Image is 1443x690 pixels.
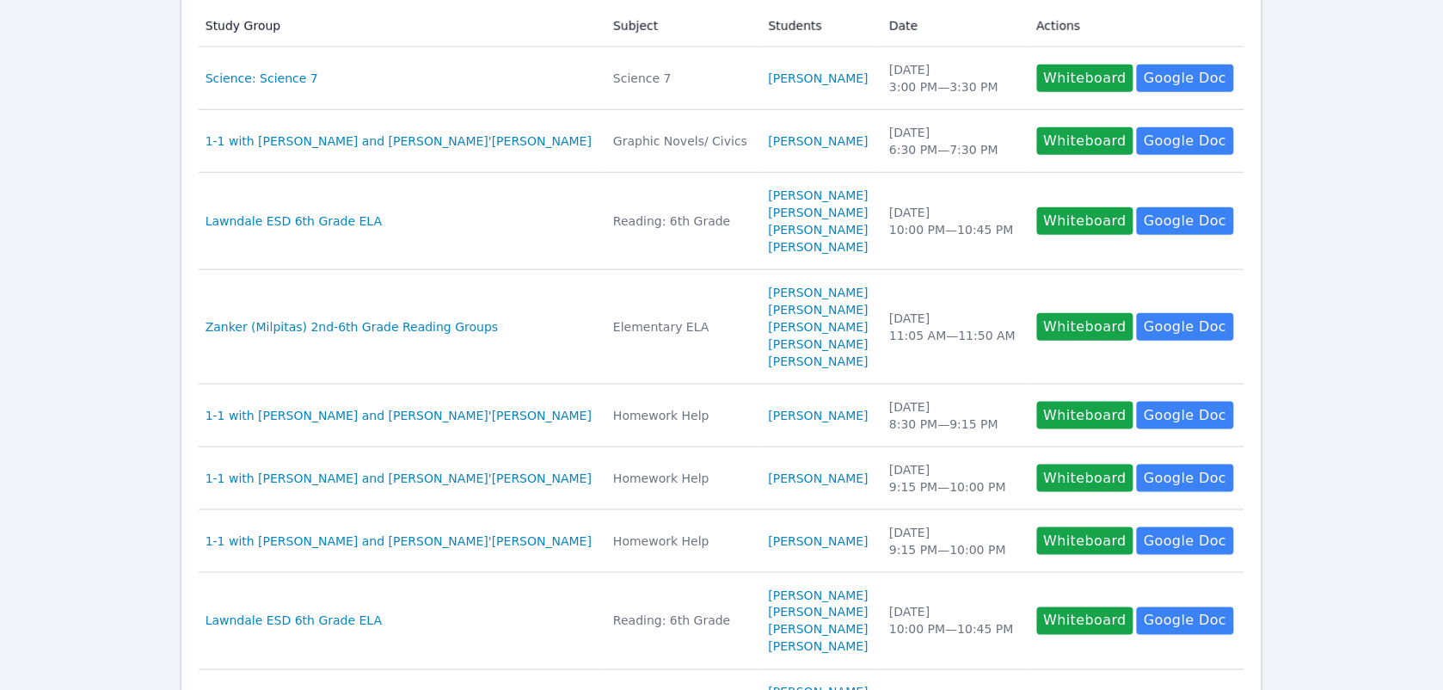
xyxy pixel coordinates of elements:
a: 1-1 with [PERSON_NAME] and [PERSON_NAME]'[PERSON_NAME] [206,407,592,424]
button: Whiteboard [1037,65,1134,92]
a: [PERSON_NAME] [769,187,869,204]
th: Study Group [199,5,603,47]
a: [PERSON_NAME] [769,604,869,621]
div: [DATE] 3:00 PM — 3:30 PM [889,61,1016,95]
th: Actions [1027,5,1245,47]
a: Google Doc [1137,402,1233,429]
a: Science: Science 7 [206,70,318,87]
a: Google Doc [1137,127,1233,155]
div: [DATE] 10:00 PM — 10:45 PM [889,204,1016,238]
tr: 1-1 with [PERSON_NAME] and [PERSON_NAME]'[PERSON_NAME]Graphic Novels/ Civics[PERSON_NAME][DATE]6:... [199,110,1245,173]
tr: Lawndale ESD 6th Grade ELAReading: 6th Grade[PERSON_NAME][PERSON_NAME][PERSON_NAME][PERSON_NAME][... [199,573,1245,670]
div: [DATE] 6:30 PM — 7:30 PM [889,124,1016,158]
a: [PERSON_NAME] [769,204,869,221]
div: [DATE] 9:15 PM — 10:00 PM [889,461,1016,496]
a: [PERSON_NAME] [769,470,869,487]
div: Reading: 6th Grade [613,613,747,630]
tr: Zanker (Milpitas) 2nd-6th Grade Reading GroupsElementary ELA[PERSON_NAME][PERSON_NAME][PERSON_NAM... [199,270,1245,385]
a: 1-1 with [PERSON_NAME] and [PERSON_NAME]'[PERSON_NAME] [206,470,592,487]
a: [PERSON_NAME] [769,318,869,336]
div: [DATE] 10:00 PM — 10:45 PM [889,604,1016,638]
a: [PERSON_NAME] [769,238,869,256]
div: [DATE] 8:30 PM — 9:15 PM [889,398,1016,433]
a: [PERSON_NAME] [769,638,869,656]
a: Lawndale ESD 6th Grade ELA [206,213,382,230]
a: [PERSON_NAME] [769,70,869,87]
div: [DATE] 9:15 PM — 10:00 PM [889,524,1016,558]
a: [PERSON_NAME] [769,336,869,353]
a: [PERSON_NAME] [769,621,869,638]
th: Students [758,5,880,47]
tr: Science: Science 7Science 7[PERSON_NAME][DATE]3:00 PM—3:30 PMWhiteboardGoogle Doc [199,47,1245,110]
a: [PERSON_NAME] [769,587,869,604]
a: [PERSON_NAME] [769,132,869,150]
div: Graphic Novels/ Civics [613,132,747,150]
a: Google Doc [1137,207,1233,235]
button: Whiteboard [1037,207,1134,235]
th: Date [879,5,1026,47]
button: Whiteboard [1037,127,1134,155]
tr: 1-1 with [PERSON_NAME] and [PERSON_NAME]'[PERSON_NAME]Homework Help[PERSON_NAME][DATE]9:15 PM—10:... [199,447,1245,510]
tr: 1-1 with [PERSON_NAME] and [PERSON_NAME]'[PERSON_NAME]Homework Help[PERSON_NAME][DATE]9:15 PM—10:... [199,510,1245,573]
a: Google Doc [1137,465,1233,492]
button: Whiteboard [1037,465,1134,492]
div: [DATE] 11:05 AM — 11:50 AM [889,310,1016,344]
a: Lawndale ESD 6th Grade ELA [206,613,382,630]
button: Whiteboard [1037,313,1134,341]
div: Homework Help [613,533,747,550]
a: Zanker (Milpitas) 2nd-6th Grade Reading Groups [206,318,499,336]
button: Whiteboard [1037,402,1134,429]
a: Google Doc [1137,313,1233,341]
div: Homework Help [613,407,747,424]
div: Elementary ELA [613,318,747,336]
a: [PERSON_NAME] [769,221,869,238]
button: Whiteboard [1037,527,1134,555]
a: [PERSON_NAME] [769,533,869,550]
a: 1-1 with [PERSON_NAME] and [PERSON_NAME]'[PERSON_NAME] [206,132,592,150]
a: [PERSON_NAME] [769,353,869,370]
a: [PERSON_NAME] [769,284,869,301]
a: Google Doc [1137,65,1233,92]
th: Subject [603,5,758,47]
div: Homework Help [613,470,747,487]
a: Google Doc [1137,607,1233,635]
a: [PERSON_NAME] [769,301,869,318]
div: Science 7 [613,70,747,87]
tr: 1-1 with [PERSON_NAME] and [PERSON_NAME]'[PERSON_NAME]Homework Help[PERSON_NAME][DATE]8:30 PM—9:1... [199,385,1245,447]
a: 1-1 with [PERSON_NAME] and [PERSON_NAME]'[PERSON_NAME] [206,533,592,550]
a: [PERSON_NAME] [769,407,869,424]
div: Reading: 6th Grade [613,213,747,230]
button: Whiteboard [1037,607,1134,635]
a: Google Doc [1137,527,1233,555]
tr: Lawndale ESD 6th Grade ELAReading: 6th Grade[PERSON_NAME][PERSON_NAME][PERSON_NAME][PERSON_NAME][... [199,173,1245,270]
